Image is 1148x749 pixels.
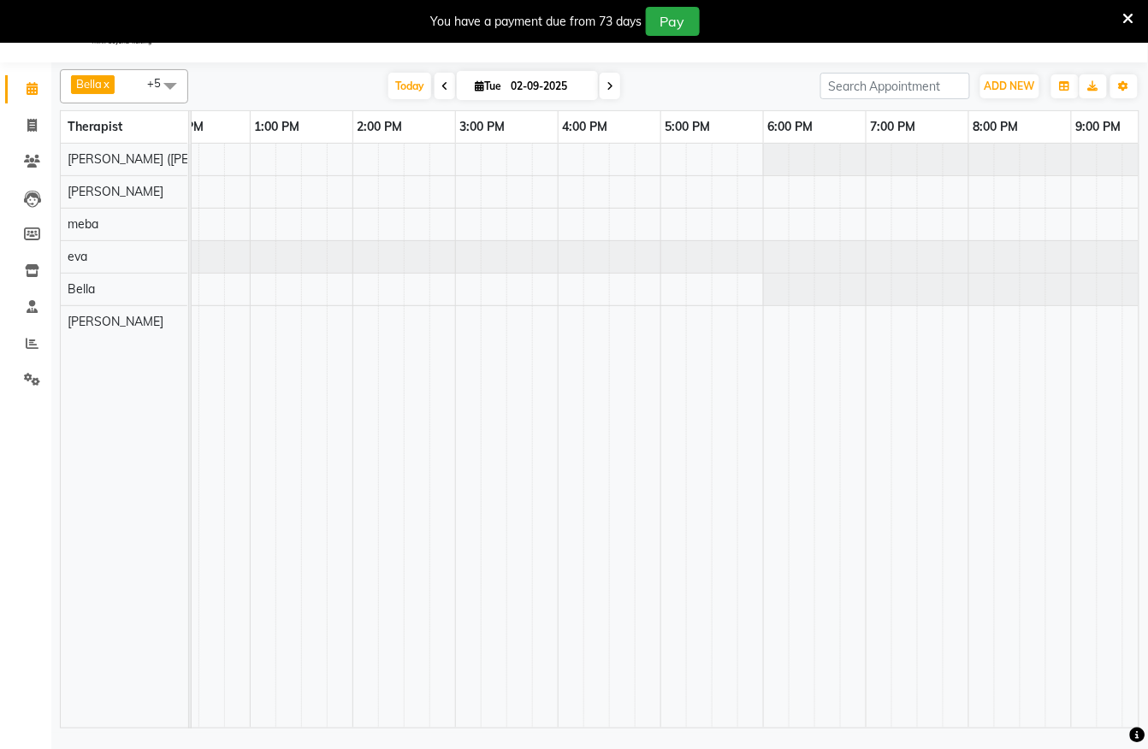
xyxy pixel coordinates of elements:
button: ADD NEW [980,74,1039,98]
div: You have a payment due from 73 days [431,13,642,31]
span: meba [68,216,98,232]
span: Bella [68,281,95,297]
span: Tue [470,80,506,92]
a: 3:00 PM [456,115,510,139]
a: 1:00 PM [251,115,305,139]
input: 2025-09-02 [506,74,591,99]
input: Search Appointment [820,73,970,99]
a: 7:00 PM [867,115,920,139]
span: [PERSON_NAME] [68,184,163,199]
a: 5:00 PM [661,115,715,139]
span: Bella [76,77,102,91]
button: Pay [646,7,700,36]
a: 2:00 PM [353,115,407,139]
span: +5 [147,76,174,90]
span: [PERSON_NAME] ([PERSON_NAME]) [68,151,269,167]
span: eva [68,249,87,264]
a: 8:00 PM [969,115,1023,139]
a: 6:00 PM [764,115,818,139]
span: Therapist [68,119,122,134]
span: [PERSON_NAME] [68,314,163,329]
span: Today [388,73,431,99]
a: 4:00 PM [559,115,612,139]
a: 9:00 PM [1072,115,1126,139]
span: ADD NEW [985,80,1035,92]
a: x [102,77,109,91]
